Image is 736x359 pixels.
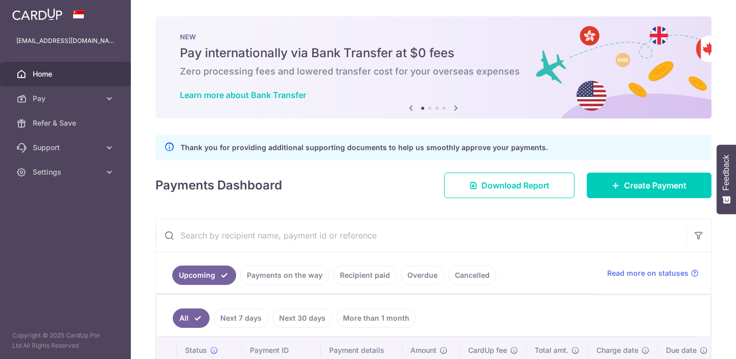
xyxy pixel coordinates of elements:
input: Search by recipient name, payment id or reference [156,219,686,252]
span: Create Payment [624,179,686,192]
a: Download Report [444,173,574,198]
h4: Payments Dashboard [155,176,282,195]
a: Learn more about Bank Transfer [180,90,306,100]
a: Payments on the way [240,266,329,285]
a: Next 30 days [272,308,332,328]
a: Next 7 days [214,308,268,328]
p: NEW [180,33,687,41]
span: Pay [33,93,100,104]
img: Bank transfer banner [155,16,711,118]
img: CardUp [12,8,62,20]
button: Feedback - Show survey [717,145,736,214]
span: Download Report [481,179,549,192]
a: Create Payment [587,173,711,198]
a: Upcoming [172,266,236,285]
span: Settings [33,167,100,177]
a: Overdue [401,266,444,285]
a: More than 1 month [336,308,416,328]
span: Amount [410,345,436,355]
span: Refer & Save [33,118,100,128]
p: Thank you for providing additional supporting documents to help us smoothly approve your payments. [180,141,548,154]
a: Cancelled [448,266,496,285]
span: CardUp fee [468,345,507,355]
span: Charge date [596,345,638,355]
a: All [173,308,210,328]
span: Status [185,345,207,355]
p: [EMAIL_ADDRESS][DOMAIN_NAME] [16,36,114,46]
a: Recipient paid [333,266,397,285]
span: Support [33,142,100,153]
a: Read more on statuses [607,268,699,278]
h5: Pay internationally via Bank Transfer at $0 fees [180,45,687,61]
h6: Zero processing fees and lowered transfer cost for your overseas expenses [180,65,687,78]
span: Feedback [722,155,731,190]
span: Total amt. [535,345,568,355]
span: Home [33,69,100,79]
span: Due date [666,345,697,355]
span: Read more on statuses [607,268,688,278]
